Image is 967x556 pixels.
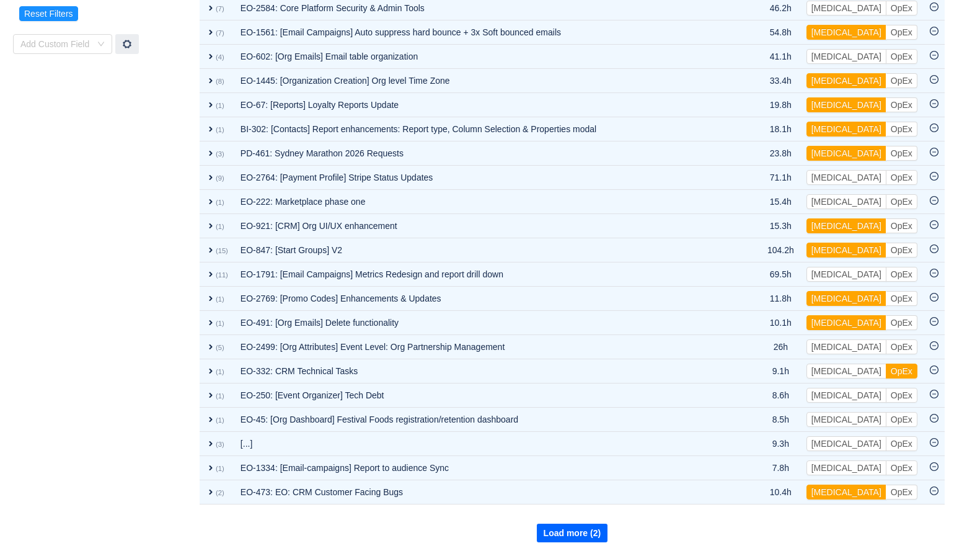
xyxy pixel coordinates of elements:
i: icon: minus-circle [930,269,938,277]
span: expand [206,148,216,158]
button: OpEx [886,364,917,379]
td: 19.8h [761,93,800,117]
td: EO-2499: [Org Attributes] Event Level: Org Partnership Management [234,335,744,359]
td: 23.8h [761,141,800,166]
td: EO-921: [CRM] Org UI/UX enhancement [234,214,744,238]
button: [MEDICAL_DATA] [806,267,886,282]
span: expand [206,390,216,400]
td: 41.1h [761,45,800,69]
small: (1) [216,102,224,109]
td: EO-847: [Start Groups] V2 [234,238,744,262]
td: EO-491: [Org Emails] Delete functionality [234,311,744,335]
td: 15.4h [761,190,800,214]
td: EO-473: EO: CRM Customer Facing Bugs [234,480,744,504]
span: expand [206,100,216,110]
i: icon: minus-circle [930,196,938,205]
button: OpEx [886,170,917,185]
td: EO-67: [Reports] Loyalty Reports Update [234,93,744,117]
td: 10.1h [761,311,800,335]
button: OpEx [886,291,917,306]
td: EO-250: [Event Organizer] Tech Debt [234,383,744,408]
button: OpEx [886,267,917,282]
button: [MEDICAL_DATA] [806,49,886,64]
button: OpEx [886,194,917,209]
button: [MEDICAL_DATA] [806,436,886,451]
button: [MEDICAL_DATA] [806,122,886,137]
button: OpEx [886,97,917,112]
td: 8.6h [761,383,800,408]
td: 15.3h [761,214,800,238]
button: OpEx [886,218,917,233]
td: EO-1791: [Email Campaigns] Metrics Redesign and report drill down [234,262,744,287]
button: OpEx [886,412,917,427]
span: expand [206,27,216,37]
small: (7) [216,29,224,37]
small: (3) [216,441,224,448]
small: (1) [216,392,224,400]
td: EO-1334: [Email-campaigns] Report to audience Sync [234,456,744,480]
i: icon: minus-circle [930,365,938,374]
i: icon: minus-circle [930,51,938,60]
span: expand [206,3,216,13]
i: icon: minus-circle [930,2,938,11]
td: 104.2h [761,238,800,262]
small: (1) [216,295,224,303]
td: 69.5h [761,262,800,287]
i: icon: minus-circle [930,390,938,398]
small: (1) [216,416,224,424]
span: expand [206,318,216,328]
button: OpEx [886,1,917,16]
i: icon: minus-circle [930,462,938,471]
button: [MEDICAL_DATA] [806,460,886,475]
td: EO-2769: [Promo Codes] Enhancements & Updates [234,287,744,311]
button: Load more (2) [537,524,608,542]
td: 26h [761,335,800,359]
button: [MEDICAL_DATA] [806,339,886,354]
button: OpEx [886,388,917,403]
button: [MEDICAL_DATA] [806,388,886,403]
small: (1) [216,465,224,472]
div: Add Custom Field [20,38,91,50]
i: icon: minus-circle [930,244,938,253]
i: icon: minus-circle [930,172,938,181]
span: expand [206,342,216,352]
small: (4) [216,53,224,61]
td: 10.4h [761,480,800,504]
button: OpEx [886,146,917,161]
button: [MEDICAL_DATA] [806,218,886,233]
span: expand [206,269,216,279]
i: icon: minus-circle [930,438,938,447]
span: expand [206,52,216,61]
small: (1) [216,126,224,133]
td: 33.4h [761,69,800,93]
button: [MEDICAL_DATA] [806,25,886,40]
button: OpEx [886,460,917,475]
small: (2) [216,489,224,496]
td: 9.1h [761,359,800,383]
button: OpEx [886,243,917,258]
small: (5) [216,344,224,351]
span: expand [206,221,216,231]
span: expand [206,76,216,86]
i: icon: minus-circle [930,123,938,132]
small: (3) [216,150,224,158]
td: [...] [234,432,744,456]
button: [MEDICAL_DATA] [806,485,886,500]
small: (1) [216,320,224,327]
button: Reset Filters [19,6,78,21]
button: OpEx [886,25,917,40]
small: (15) [216,247,228,254]
small: (11) [216,271,228,279]
small: (1) [216,368,224,375]
td: PD-461: Sydney Marathon 2026 Requests [234,141,744,166]
button: [MEDICAL_DATA] [806,364,886,379]
span: expand [206,463,216,473]
td: EO-602: [Org Emails] Email table organization [234,45,744,69]
span: expand [206,124,216,134]
button: [MEDICAL_DATA] [806,146,886,161]
i: icon: minus-circle [930,148,938,156]
td: EO-45: [Org Dashboard] Festival Foods registration/retention dashboard [234,408,744,432]
i: icon: minus-circle [930,27,938,35]
button: OpEx [886,73,917,88]
i: icon: minus-circle [930,414,938,423]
